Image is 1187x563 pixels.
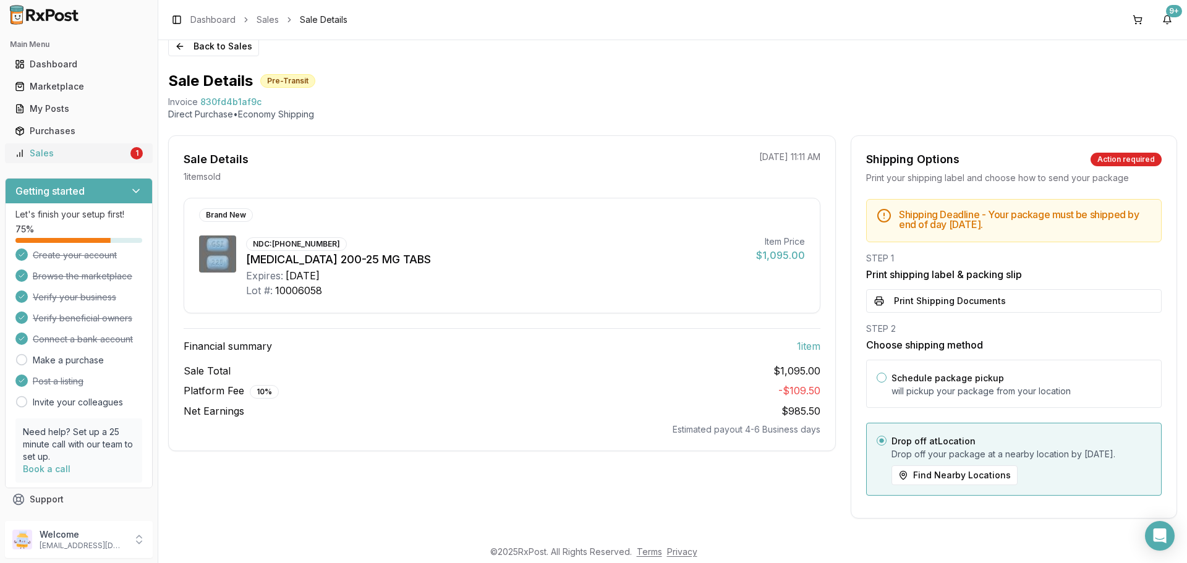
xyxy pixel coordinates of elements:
nav: breadcrumb [190,14,347,26]
div: NDC: [PHONE_NUMBER] [246,237,347,251]
div: [DATE] [286,268,320,283]
div: Brand New [199,208,253,222]
button: Dashboard [5,54,153,74]
span: Create your account [33,249,117,261]
button: Print Shipping Documents [866,289,1162,313]
div: $1,095.00 [756,248,805,263]
img: User avatar [12,530,32,549]
button: Support [5,488,153,510]
h5: Shipping Deadline - Your package must be shipped by end of day [DATE] . [899,210,1151,229]
div: Expires: [246,268,283,283]
button: 9+ [1157,10,1177,30]
div: STEP 1 [866,252,1162,265]
div: Sale Details [184,151,249,168]
a: Dashboard [190,14,236,26]
div: Estimated payout 4-6 Business days [184,423,820,436]
h2: Main Menu [10,40,148,49]
a: Sales1 [10,142,148,164]
h1: Sale Details [168,71,253,91]
div: Dashboard [15,58,143,70]
span: 75 % [15,223,34,235]
p: Welcome [40,528,126,541]
div: Purchases [15,125,143,137]
div: Invoice [168,96,198,108]
a: Purchases [10,120,148,142]
span: Post a listing [33,375,83,387]
img: RxPost Logo [5,5,84,25]
button: Marketplace [5,77,153,96]
p: [DATE] 11:11 AM [759,151,820,163]
span: 1 item [797,339,820,353]
div: [MEDICAL_DATA] 200-25 MG TABS [246,251,746,268]
span: - $109.50 [778,384,820,397]
button: Sales1 [5,143,153,163]
a: Sales [257,14,279,26]
button: My Posts [5,99,153,119]
img: Descovy 200-25 MG TABS [199,235,236,273]
h3: Getting started [15,184,85,198]
p: 1 item sold [184,171,221,183]
span: Financial summary [184,339,272,353]
div: Marketplace [15,80,143,93]
h3: Print shipping label & packing slip [866,267,1162,282]
p: will pickup your package from your location [891,385,1151,397]
span: Net Earnings [184,404,244,418]
span: Connect a bank account [33,333,133,345]
h3: Choose shipping method [866,337,1162,352]
span: Sale Total [184,363,231,378]
button: Feedback [5,510,153,533]
span: 830fd4b1af9c [200,96,262,108]
a: Marketplace [10,75,148,98]
a: Terms [637,546,662,557]
a: Make a purchase [33,354,104,366]
p: Direct Purchase • Economy Shipping [168,108,1177,121]
p: Let's finish your setup first! [15,208,142,221]
div: STEP 2 [866,323,1162,335]
div: Pre-Transit [260,74,315,88]
a: Book a call [23,464,70,474]
span: Browse the marketplace [33,270,132,282]
span: Feedback [30,515,72,528]
a: Privacy [667,546,697,557]
a: Dashboard [10,53,148,75]
span: Verify beneficial owners [33,312,132,324]
div: 10006058 [275,283,322,298]
div: Item Price [756,235,805,248]
div: Action required [1091,153,1162,166]
span: Platform Fee [184,383,279,399]
button: Find Nearby Locations [891,465,1018,485]
p: [EMAIL_ADDRESS][DOMAIN_NAME] [40,541,126,551]
div: Sales [15,147,128,159]
a: Invite your colleagues [33,396,123,408]
p: Drop off your package at a nearby location by [DATE] . [891,448,1151,460]
button: Purchases [5,121,153,141]
div: Print your shipping label and choose how to send your package [866,172,1162,184]
label: Schedule package pickup [891,373,1004,383]
span: $1,095.00 [773,363,820,378]
p: Need help? Set up a 25 minute call with our team to set up. [23,426,135,463]
span: Verify your business [33,291,116,303]
div: Lot #: [246,283,273,298]
div: My Posts [15,103,143,115]
div: Shipping Options [866,151,959,168]
button: Back to Sales [168,36,259,56]
label: Drop off at Location [891,436,976,446]
div: 9+ [1166,5,1182,17]
div: 1 [130,147,143,159]
div: 10 % [250,385,279,399]
div: Open Intercom Messenger [1145,521,1175,551]
span: $985.50 [781,405,820,417]
span: Sale Details [300,14,347,26]
a: My Posts [10,98,148,120]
